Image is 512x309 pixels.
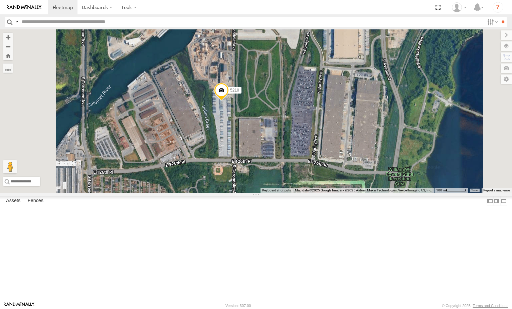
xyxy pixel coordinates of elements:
[473,304,508,308] a: Terms and Conditions
[436,188,446,192] span: 100 m
[295,188,432,192] span: Map data ©2025 Google Imagery ©2025 Airbus, Maxar Technologies, Vexcel Imaging US, Inc.
[500,196,507,206] label: Hide Summary Table
[4,302,34,309] a: Visit our Website
[3,196,24,206] label: Assets
[487,196,493,206] label: Dock Summary Table to the Left
[485,17,499,27] label: Search Filter Options
[3,51,13,60] button: Zoom Home
[442,304,508,308] div: © Copyright 2025 -
[483,188,510,192] a: Report a map error
[493,196,500,206] label: Dock Summary Table to the Right
[471,189,478,192] a: Terms (opens in new tab)
[501,74,512,84] label: Map Settings
[14,17,19,27] label: Search Query
[493,2,503,13] i: ?
[24,196,47,206] label: Fences
[3,33,13,42] button: Zoom in
[434,188,468,193] button: Map Scale: 100 m per 56 pixels
[262,188,291,193] button: Keyboard shortcuts
[225,304,251,308] div: Version: 307.00
[3,63,13,73] label: Measure
[3,160,17,173] button: Drag Pegman onto the map to open Street View
[7,5,41,10] img: rand-logo.svg
[450,2,469,12] div: Paul Withrow
[3,42,13,51] button: Zoom out
[230,88,239,93] span: 5210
